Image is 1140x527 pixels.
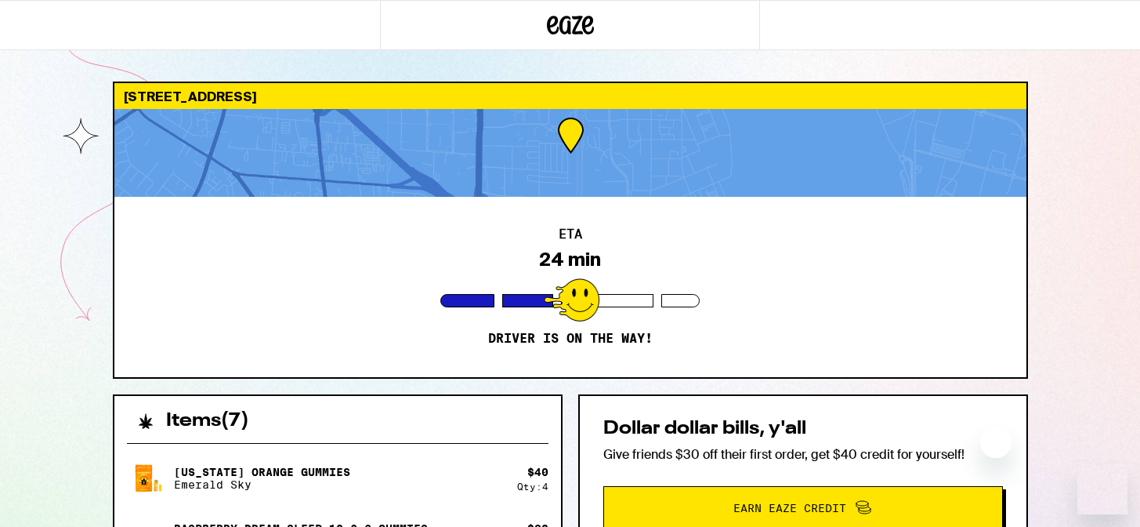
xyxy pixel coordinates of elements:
div: 24 min [539,249,601,271]
iframe: Close message [980,427,1012,458]
div: $ 40 [527,466,548,478]
p: Emerald Sky [174,478,350,491]
img: California Orange Gummies [127,456,171,500]
h2: Dollar dollar bills, y'all [603,420,1003,438]
div: Qty: 4 [517,482,548,492]
iframe: Button to launch messaging window [1077,464,1127,514]
h2: Items ( 7 ) [166,412,249,431]
h2: ETA [559,228,582,241]
p: [US_STATE] Orange Gummies [174,466,350,478]
span: Earn Eaze Credit [733,503,846,514]
div: [STREET_ADDRESS] [114,83,1026,109]
p: Driver is on the way! [488,331,653,347]
p: Give friends $30 off their first order, get $40 credit for yourself! [603,446,1003,463]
